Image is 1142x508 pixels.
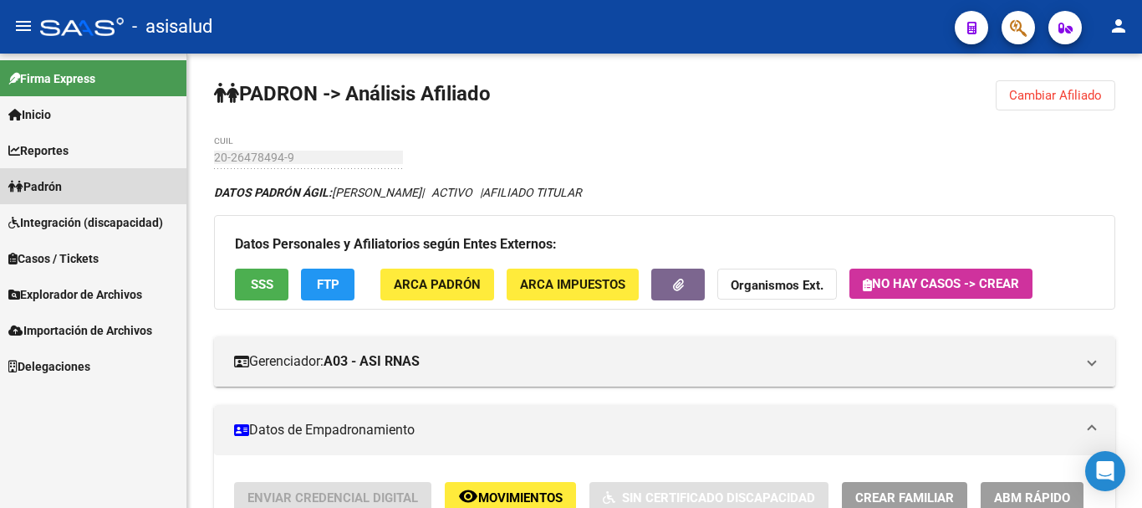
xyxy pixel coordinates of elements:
[214,186,332,199] strong: DATOS PADRÓN ÁGIL:
[8,213,163,232] span: Integración (discapacidad)
[324,352,420,371] strong: A03 - ASI RNAS
[8,177,62,196] span: Padrón
[482,186,582,199] span: AFILIADO TITULAR
[214,186,582,199] i: | ACTIVO |
[13,16,33,36] mat-icon: menu
[8,249,99,268] span: Casos / Tickets
[235,269,288,300] button: SSS
[132,8,212,45] span: - asisalud
[8,69,95,88] span: Firma Express
[214,336,1115,387] mat-expansion-panel-header: Gerenciador:A03 - ASI RNAS
[849,269,1032,299] button: No hay casos -> Crear
[251,278,273,293] span: SSS
[458,486,478,506] mat-icon: remove_red_eye
[8,141,69,160] span: Reportes
[214,82,491,105] strong: PADRON -> Análisis Afiliado
[301,269,354,300] button: FTP
[394,278,481,293] span: ARCA Padrón
[214,186,421,199] span: [PERSON_NAME]
[994,490,1070,505] span: ABM Rápido
[8,321,152,340] span: Importación de Archivos
[855,490,954,505] span: Crear Familiar
[717,269,837,300] button: Organismos Ext.
[247,490,418,505] span: Enviar Credencial Digital
[507,269,639,300] button: ARCA Impuestos
[317,278,339,293] span: FTP
[1085,451,1125,491] div: Open Intercom Messenger
[731,279,823,294] strong: Organismos Ext.
[380,269,494,300] button: ARCA Padrón
[478,490,563,505] span: Movimientos
[214,405,1115,455] mat-expansion-panel-header: Datos de Empadronamiento
[996,80,1115,110] button: Cambiar Afiliado
[622,490,815,505] span: Sin Certificado Discapacidad
[1009,88,1102,103] span: Cambiar Afiliado
[1109,16,1129,36] mat-icon: person
[520,278,625,293] span: ARCA Impuestos
[8,285,142,304] span: Explorador de Archivos
[235,233,1094,256] h3: Datos Personales y Afiliatorios según Entes Externos:
[234,352,1075,371] mat-panel-title: Gerenciador:
[234,421,1075,439] mat-panel-title: Datos de Empadronamiento
[863,276,1019,291] span: No hay casos -> Crear
[8,357,90,376] span: Delegaciones
[8,105,51,124] span: Inicio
